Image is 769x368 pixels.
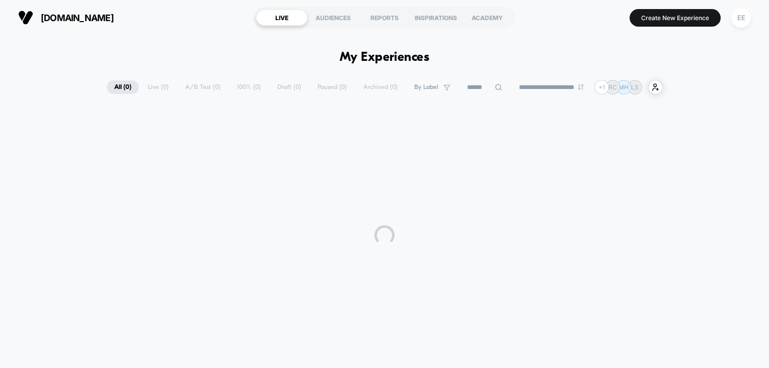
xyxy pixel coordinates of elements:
span: [DOMAIN_NAME] [41,13,114,23]
img: end [578,84,584,90]
div: EE [731,8,751,28]
button: [DOMAIN_NAME] [15,10,117,26]
span: By Label [414,83,438,91]
button: EE [728,8,754,28]
div: + 1 [594,80,609,95]
p: LS [631,83,639,91]
button: Create New Experience [630,9,721,27]
span: All ( 0 ) [107,80,139,94]
div: REPORTS [359,10,410,26]
div: INSPIRATIONS [410,10,462,26]
p: RC [608,83,617,91]
div: AUDIENCES [307,10,359,26]
img: Visually logo [18,10,33,25]
p: MH [619,83,629,91]
h1: My Experiences [340,50,430,65]
div: ACADEMY [462,10,513,26]
div: LIVE [256,10,307,26]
